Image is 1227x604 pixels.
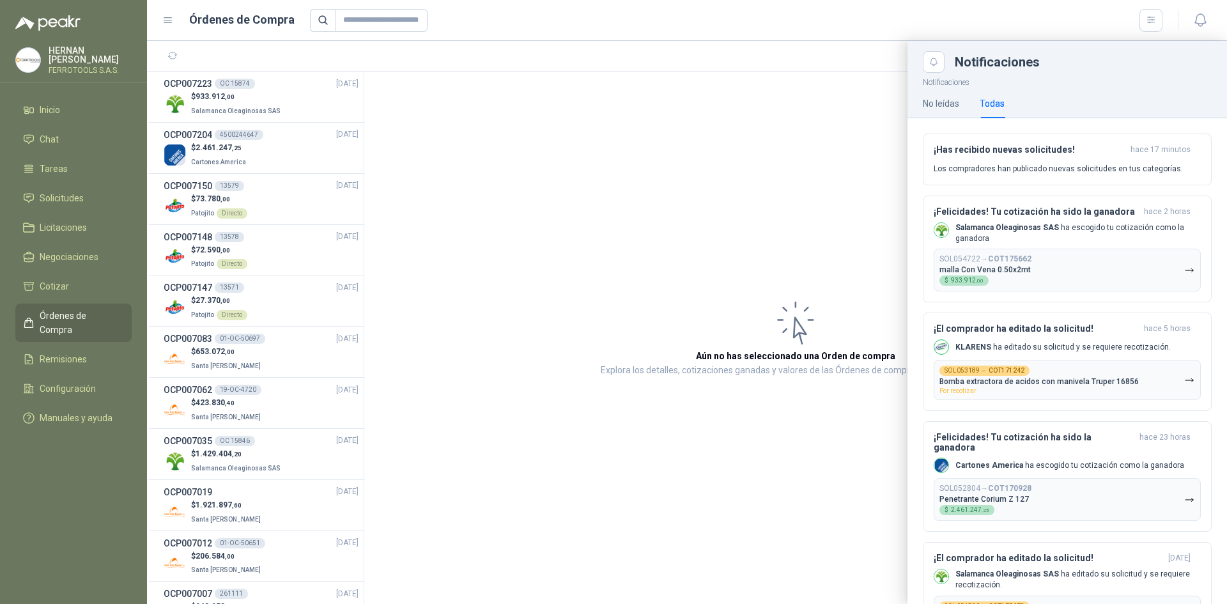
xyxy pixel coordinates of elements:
a: Negociaciones [15,245,132,269]
h3: ¡Felicidades! Tu cotización ha sido la ganadora [934,206,1139,217]
p: Penetrante Corium Z 127 [939,495,1029,504]
span: hace 17 minutos [1131,144,1191,155]
p: ha editado su solicitud y se requiere recotización. [955,342,1171,353]
p: Bomba extractora de acidos con manivela Truper 16856 [939,377,1139,386]
span: Manuales y ayuda [40,411,112,425]
button: SOL053189→COT171242Bomba extractora de acidos con manivela Truper 16856Por recotizar [934,360,1201,400]
p: ha escogido tu cotización como la ganadora [955,222,1201,244]
a: Chat [15,127,132,151]
div: No leídas [923,97,959,111]
button: ¡El comprador ha editado la solicitud!hace 5 horas Company LogoKLARENS ha editado su solicitud y ... [923,313,1212,411]
span: Por recotizar [939,387,976,394]
a: Cotizar [15,274,132,298]
h3: ¡El comprador ha editado la solicitud! [934,553,1163,564]
button: Close [923,51,945,73]
button: ¡Felicidades! Tu cotización ha sido la ganadorahace 2 horas Company LogoSalamanca Oleaginosas SAS... [923,196,1212,303]
b: COT175662 [988,254,1031,263]
span: Configuración [40,382,96,396]
span: Negociaciones [40,250,98,264]
img: Company Logo [934,223,948,237]
p: HERNAN [PERSON_NAME] [49,46,132,64]
a: Licitaciones [15,215,132,240]
a: Manuales y ayuda [15,406,132,430]
button: ¡Has recibido nuevas solicitudes!hace 17 minutos Los compradores han publicado nuevas solicitudes... [923,134,1212,185]
button: ¡Felicidades! Tu cotización ha sido la ganadorahace 23 horas Company LogoCartones America ha esco... [923,421,1212,532]
div: $ [939,505,994,515]
span: hace 5 horas [1144,323,1191,334]
h3: ¡Felicidades! Tu cotización ha sido la ganadora [934,432,1134,453]
span: Chat [40,132,59,146]
span: [DATE] [1168,553,1191,564]
span: ,00 [976,278,984,284]
span: 933.912 [951,277,984,284]
b: COT170928 [988,484,1031,493]
img: Company Logo [934,340,948,354]
p: FERROTOOLS S.A.S. [49,66,132,74]
div: Todas [980,97,1005,111]
img: Company Logo [934,458,948,472]
div: SOL053189 → [939,366,1030,376]
p: ha escogido tu cotización como la ganadora [955,460,1184,471]
button: SOL054722→COT175662malla Con Vena 0.50x2mt$933.912,00 [934,249,1201,291]
span: Tareas [40,162,68,176]
b: Cartones America [955,461,1023,470]
span: hace 2 horas [1144,206,1191,217]
div: $ [939,275,989,286]
p: SOL054722 → [939,254,1031,264]
a: Configuración [15,376,132,401]
h1: Órdenes de Compra [189,11,295,29]
p: Los compradores han publicado nuevas solicitudes en tus categorías. [934,163,1183,174]
span: Solicitudes [40,191,84,205]
p: malla Con Vena 0.50x2mt [939,265,1031,274]
a: Solicitudes [15,186,132,210]
b: KLARENS [955,343,991,352]
span: Cotizar [40,279,69,293]
span: Órdenes de Compra [40,309,120,337]
a: Remisiones [15,347,132,371]
span: hace 23 horas [1139,432,1191,453]
a: Inicio [15,98,132,122]
p: SOL052804 → [939,484,1031,493]
h3: ¡El comprador ha editado la solicitud! [934,323,1139,334]
b: Salamanca Oleaginosas SAS [955,569,1059,578]
b: Salamanca Oleaginosas SAS [955,223,1059,232]
a: Tareas [15,157,132,181]
p: ha editado su solicitud y se requiere recotización. [955,569,1201,591]
button: SOL052804→COT170928Penetrante Corium Z 127$2.461.247,25 [934,478,1201,521]
a: Órdenes de Compra [15,304,132,342]
span: Remisiones [40,352,87,366]
img: Company Logo [934,569,948,584]
img: Company Logo [16,48,40,72]
span: ,25 [982,507,989,513]
span: Licitaciones [40,221,87,235]
img: Logo peakr [15,15,81,31]
b: COT171242 [989,368,1024,374]
div: Notificaciones [955,56,1212,68]
p: Notificaciones [907,73,1227,89]
span: Inicio [40,103,60,117]
span: 2.461.247 [951,507,989,513]
h3: ¡Has recibido nuevas solicitudes! [934,144,1125,155]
